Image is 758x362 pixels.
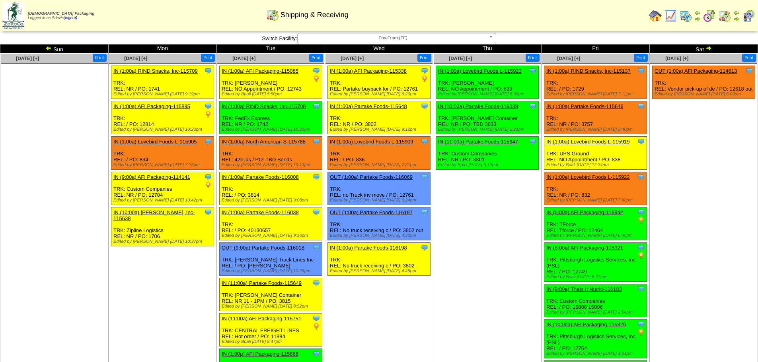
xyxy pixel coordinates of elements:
img: Tooltip [529,67,537,75]
img: Tooltip [745,67,753,75]
img: calendarblend.gif [703,10,716,22]
div: TRK: TForce REL: Tforce / PO: 12464 [544,207,647,240]
td: Thu [433,45,542,53]
div: TRK: UPS Ground REL: NO Appointment / PO: 838 [544,137,647,170]
span: [DATE] [+] [124,56,147,61]
div: Edited by [PERSON_NAME] [DATE] 10:31pm [222,127,322,132]
a: IN (10:00a) AFI Packaging-115326 [546,321,626,327]
a: IN (1:00a) North American S-115788 [222,139,306,145]
img: Tooltip [312,279,320,287]
div: Edited by [PERSON_NAME] [DATE] 7:40pm [546,198,647,203]
div: TRK: REL: / PO: 3814 [220,172,322,205]
img: Tooltip [312,314,320,322]
div: TRK: REL: NR / PO: 832 [544,172,647,205]
div: Edited by [PERSON_NAME] [DATE] 7:12pm [546,92,647,97]
div: Edited by [PERSON_NAME] [DATE] 9:19pm [113,92,214,97]
button: Print [417,54,431,62]
a: OUT (1:00a) Partake Foods-116069 [330,174,413,180]
td: Tue [217,45,325,53]
a: [DATE] [+] [16,56,39,61]
img: Tooltip [637,285,645,293]
div: TRK: [PERSON_NAME] Container REL: NR 11 - 1PM / PO: 3815 [220,278,322,311]
img: Tooltip [312,208,320,216]
div: TRK: REL: NR / PO: 3757 [544,101,647,134]
div: Edited by Bpali [DATE] 5:50pm [222,92,322,97]
div: TRK: Custom Companies REL: NR / PO: 3801 [436,137,539,170]
img: arrowright.gif [705,45,712,51]
img: Tooltip [637,102,645,110]
img: PO [204,110,212,118]
div: TRK: [PERSON_NAME] Container REL: NR / PO: TBD 3833 [436,101,539,134]
td: Fri [542,45,650,53]
div: TRK: REL: Vendor pick-up of de / PO: 12618 out [653,66,755,99]
div: TRK: Pittsburgh Logistics Services, Inc. (PSL) REL: / PO: 12754 [544,319,647,358]
img: Tooltip [421,173,429,181]
img: Tooltip [312,67,320,75]
img: PO [637,216,645,224]
a: IN (1:00a) RIND Snacks, Inc-115708 [222,103,306,109]
img: Tooltip [637,244,645,252]
a: [DATE] [+] [557,56,580,61]
img: Tooltip [421,102,429,110]
a: [DATE] [+] [449,56,472,61]
a: IN (1:00a) AFI Packaging-115895 [113,103,190,109]
span: [DEMOGRAPHIC_DATA] Packaging [28,12,94,16]
a: IN (1:00a) Partake Foods-115648 [330,103,407,109]
div: Edited by Bpali [DATE] 8:47pm [222,339,322,344]
a: OUT (9:00a) Partake Foods-116018 [222,245,304,251]
img: Tooltip [312,350,320,358]
button: Print [634,54,648,62]
div: TRK: Custom Companies REL: / PO: 15800 15006 [544,284,647,317]
div: Edited by [PERSON_NAME] [DATE] 10:28pm [222,269,322,273]
a: (logout) [64,16,77,20]
img: PO [312,322,320,330]
a: IN (1:00a) Partake Foods-115646 [546,103,624,109]
div: Edited by [PERSON_NAME] [DATE] 10:42pm [113,198,214,203]
a: OUT (1:00a) Partake Foods-116197 [330,209,413,215]
img: Tooltip [529,137,537,145]
img: calendarcustomer.gif [742,10,755,22]
img: Tooltip [421,208,429,216]
div: Edited by [PERSON_NAME] [DATE] 8:52pm [222,304,322,309]
img: arrowright.gif [733,16,740,22]
a: IN (1:00a) Lovebird Foods L-115920 [438,68,522,74]
div: Edited by [PERSON_NAME] [DATE] 10:13pm [222,163,322,167]
span: FreeFrom (FF) [301,33,485,43]
a: IN (1:00a) Lovebird Foods L-115922 [546,174,630,180]
div: TRK: REL: NR / PO: 1741 [111,66,214,99]
div: TRK: Custom Companies REL: NR / PO: 12704 [111,172,214,205]
img: Tooltip [421,137,429,145]
a: IN (6:00a) AFI Packaging-115642 [546,209,623,215]
div: Edited by [PERSON_NAME] [DATE] 2:04pm [546,310,647,315]
img: Tooltip [204,137,212,145]
div: TRK: CENTRAL FREIGHT LINES REL: Hot order / PO: 11884 [220,314,322,347]
img: Tooltip [312,244,320,252]
div: Edited by [PERSON_NAME] [DATE] 10:37pm [113,239,214,244]
a: IN (1:00p) AFI Packaging-115668 [222,351,298,357]
div: TRK: REL: no Truck inv move / PO: 12761 [328,172,431,205]
div: TRK: Zipline Logistics REL: NR / PO: 1706 [111,207,214,246]
a: IN (11:00a) AFI Packaging-115751 [222,316,301,321]
div: TRK: [PERSON_NAME] REL: NO Appointment / PO: 12743 [220,66,322,99]
div: Edited by Bpali [DATE] 8:27pm [546,275,647,279]
a: IN (8:00a) AFI Packaging-115321 [546,245,623,251]
a: IN (1:00a) RIND Snacks, Inc-115137 [546,68,631,74]
a: IN (1:00a) Partake Foods-116008 [222,174,299,180]
img: PO [637,252,645,259]
a: IN (1:00a) AFI Packaging-115085 [222,68,298,74]
button: Print [93,54,107,62]
button: Print [309,54,323,62]
div: Edited by [PERSON_NAME] [DATE] 9:08pm [222,198,322,203]
img: calendarinout.gif [718,10,731,22]
div: TRK: REL: No truck receiving c / PO: 3802 out [328,207,431,240]
img: Tooltip [204,173,212,181]
img: arrowleft.gif [733,10,740,16]
a: OUT (1:00a) AFI Packaging-114613 [655,68,737,74]
img: line_graph.gif [664,10,677,22]
span: [DATE] [+] [341,56,364,61]
div: TRK: REL: / PO: 1729 [544,66,647,99]
img: Tooltip [312,137,320,145]
img: zoroco-logo-small.webp [2,2,24,29]
span: [DATE] [+] [665,56,688,61]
